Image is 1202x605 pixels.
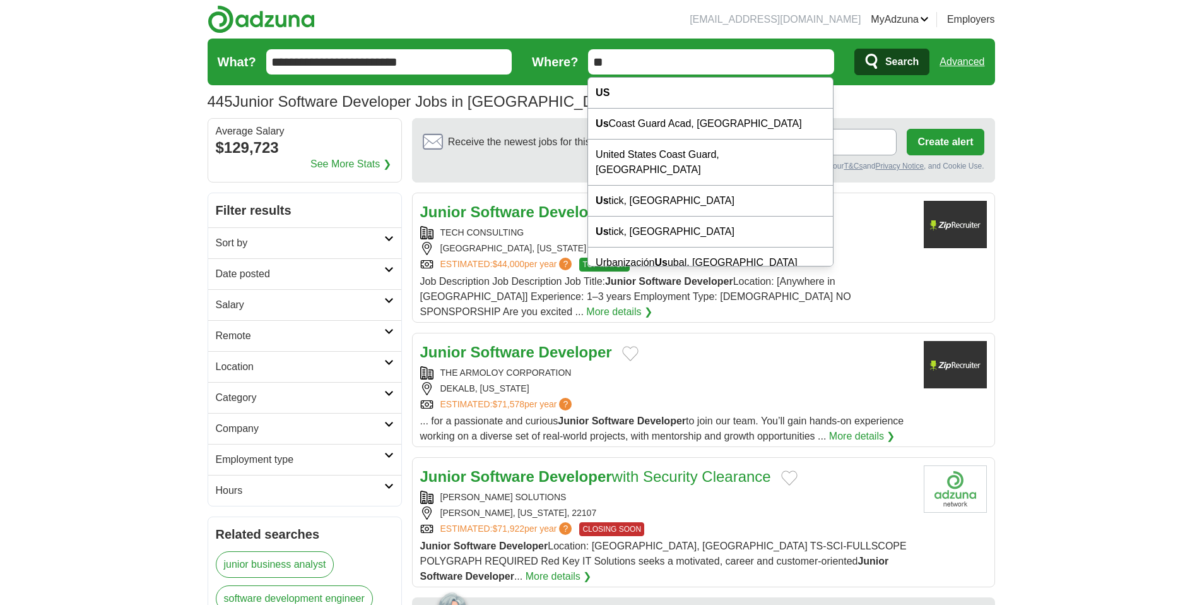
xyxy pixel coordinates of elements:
[586,304,652,320] a: More details ❯
[622,346,639,361] button: Add to favorite jobs
[471,344,534,361] strong: Software
[781,470,798,486] button: Add to favorite jobs
[539,203,612,220] strong: Developer
[420,382,914,395] div: DEKALB, [US_STATE]
[216,236,384,251] h2: Sort by
[420,366,914,380] div: THE ARMOLOY CORPORATION
[420,468,466,485] strong: Junior
[208,320,401,351] a: Remote
[216,126,394,136] div: Average Salary
[440,227,524,237] a: TECH CONSULTING
[208,289,401,320] a: Salary
[940,49,984,75] a: Advanced
[440,522,575,536] a: ESTIMATED:$71,922per year?
[492,399,524,409] span: $71,578
[637,416,686,426] strong: Developer
[420,242,914,255] div: [GEOGRAPHIC_DATA], [US_STATE]
[539,344,612,361] strong: Developer
[559,398,572,410] span: ?
[420,506,914,520] div: [PERSON_NAME], [US_STATE], 22107
[539,468,612,485] strong: Developer
[216,452,384,467] h2: Employment type
[208,413,401,444] a: Company
[208,227,401,258] a: Sort by
[588,248,833,279] div: Urbanización ubal, [GEOGRAPHIC_DATA]
[420,491,914,504] div: [PERSON_NAME] SOLUTIONS
[216,328,384,344] h2: Remote
[208,475,401,506] a: Hours
[924,465,987,513] img: Company logo
[420,203,466,220] strong: Junior
[499,541,548,551] strong: Developer
[423,160,984,172] div: By creating an alert, you agree to our and , and Cookie Use.
[208,382,401,413] a: Category
[208,258,401,289] a: Date posted
[420,468,771,485] a: Junior Software Developerwith Security Clearance
[654,257,667,268] strong: Us
[216,421,384,436] h2: Company
[871,12,929,27] a: MyAdzuna
[605,276,636,287] strong: Junior
[420,571,463,582] strong: Software
[208,5,315,33] img: Adzuna logo
[471,468,534,485] strong: Software
[420,276,851,317] span: Job Description Job Description Job Title: Location: [Anywhere in [GEOGRAPHIC_DATA]] Experience: ...
[440,258,575,272] a: ESTIMATED:$44,000per year?
[559,258,572,270] span: ?
[592,416,635,426] strong: Software
[588,109,833,140] div: Coast Guard Acad, [GEOGRAPHIC_DATA]
[875,162,924,171] a: Privacy Notice
[216,525,394,544] h2: Related searches
[579,522,644,536] span: CLOSING SOON
[829,429,895,444] a: More details ❯
[216,136,394,159] div: $129,723
[420,416,904,441] span: ... for a passionate and curious to join our team. You’ll gain hands-on experience working on a d...
[684,276,733,287] strong: Developer
[218,52,256,71] label: What?
[208,444,401,475] a: Employment type
[588,186,833,217] div: tick, [GEOGRAPHIC_DATA]
[854,49,929,75] button: Search
[216,267,384,282] h2: Date posted
[440,398,575,411] a: ESTIMATED:$71,578per year?
[588,217,833,248] div: tick, [GEOGRAPHIC_DATA]
[420,203,612,220] a: Junior Software Developer
[885,49,919,75] span: Search
[588,140,833,186] div: United States Coast Guard, [GEOGRAPHIC_DATA]
[844,162,863,171] a: T&Cs
[596,195,608,206] strong: Us
[420,344,466,361] strong: Junior
[448,135,664,150] span: Receive the newest jobs for this search :
[532,52,578,71] label: Where?
[907,129,984,155] button: Create alert
[579,258,629,272] span: TOP MATCH
[216,297,384,313] h2: Salary
[420,541,907,582] span: Location: [GEOGRAPHIC_DATA], [GEOGRAPHIC_DATA] TS-SCI-FULLSCOPE POLYGRAPH REQUIRED Red Key IT Sol...
[454,541,497,551] strong: Software
[216,359,384,374] h2: Location
[216,483,384,498] h2: Hours
[208,351,401,382] a: Location
[466,571,514,582] strong: Developer
[216,551,334,578] a: junior business analyst
[208,193,401,227] h2: Filter results
[947,12,995,27] a: Employers
[420,541,451,551] strong: Junior
[492,259,524,269] span: $44,000
[924,341,987,388] img: Company logo
[216,390,384,405] h2: Category
[857,556,888,566] strong: Junior
[208,90,233,113] span: 445
[596,118,608,129] strong: Us
[471,203,534,220] strong: Software
[690,12,861,27] li: [EMAIL_ADDRESS][DOMAIN_NAME]
[596,226,608,237] strong: Us
[310,157,391,172] a: See More Stats ❯
[596,87,610,98] strong: US
[526,569,592,584] a: More details ❯
[492,524,524,534] span: $71,922
[558,416,589,426] strong: Junior
[924,201,987,248] img: Soft Tech Consulting logo
[208,93,625,110] h1: Junior Software Developer Jobs in [GEOGRAPHIC_DATA]
[639,276,681,287] strong: Software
